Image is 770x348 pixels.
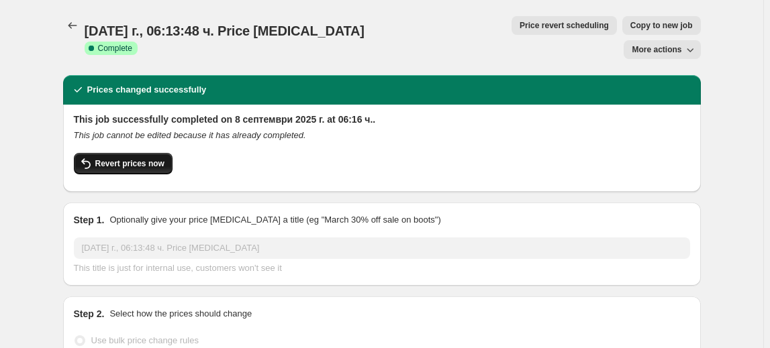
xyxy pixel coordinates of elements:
[624,40,700,59] button: More actions
[74,113,690,126] h2: This job successfully completed on 8 септември 2025 г. at 06:16 ч..
[74,153,173,174] button: Revert prices now
[512,16,617,35] button: Price revert scheduling
[74,307,105,321] h2: Step 2.
[95,158,164,169] span: Revert prices now
[74,213,105,227] h2: Step 1.
[74,263,282,273] span: This title is just for internal use, customers won't see it
[630,20,693,31] span: Copy to new job
[98,43,132,54] span: Complete
[74,130,306,140] i: This job cannot be edited because it has already completed.
[85,23,365,38] span: [DATE] г., 06:13:48 ч. Price [MEDICAL_DATA]
[622,16,701,35] button: Copy to new job
[74,237,690,259] input: 30% off holiday sale
[63,16,82,35] button: Price change jobs
[87,83,207,97] h2: Prices changed successfully
[91,335,199,345] span: Use bulk price change rules
[109,307,252,321] p: Select how the prices should change
[520,20,609,31] span: Price revert scheduling
[632,44,681,55] span: More actions
[109,213,440,227] p: Optionally give your price [MEDICAL_DATA] a title (eg "March 30% off sale on boots")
